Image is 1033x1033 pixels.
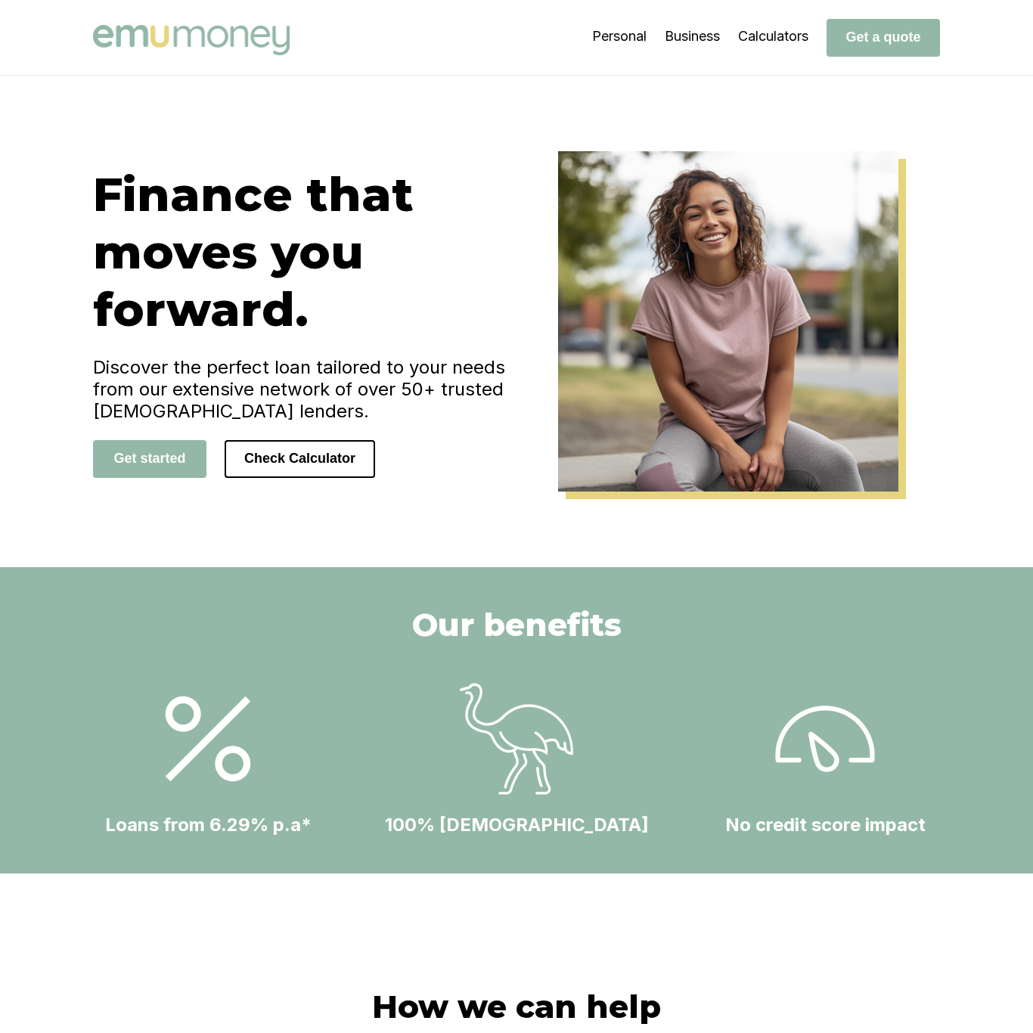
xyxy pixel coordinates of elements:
[93,25,290,55] img: Emu Money logo
[93,166,516,338] h1: Finance that moves you forward.
[558,151,898,492] img: Emu Money Home
[93,450,206,466] a: Get started
[93,356,516,422] h4: Discover the perfect loan tailored to your needs from our extensive network of over 50+ trusted [...
[460,682,573,796] img: Loans from 6.29% p.a*
[372,987,661,1026] h2: How we can help
[225,450,375,466] a: Check Calculator
[225,440,375,478] button: Check Calculator
[827,19,940,57] button: Get a quote
[768,682,882,796] img: Loans from 6.29% p.a*
[412,605,622,644] h2: Our benefits
[151,682,265,796] img: Loans from 6.29% p.a*
[105,814,312,836] h4: Loans from 6.29% p.a*
[93,440,206,478] button: Get started
[725,814,926,836] h4: No credit score impact
[827,29,940,45] a: Get a quote
[385,814,649,836] h4: 100% [DEMOGRAPHIC_DATA]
